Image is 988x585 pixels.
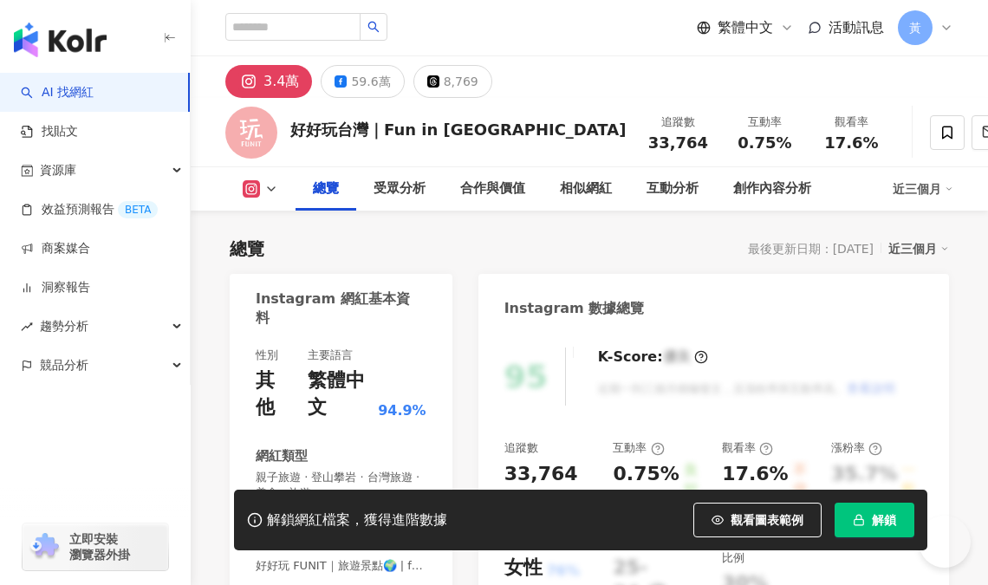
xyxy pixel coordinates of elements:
[829,19,884,36] span: 活動訊息
[40,346,88,385] span: 競品分析
[290,119,626,140] div: 好好玩台灣｜Fun in [GEOGRAPHIC_DATA]
[731,513,803,527] span: 觀看圖表範例
[731,114,797,131] div: 互動率
[504,299,645,318] div: Instagram 數據總覽
[413,65,492,98] button: 8,769
[23,523,168,570] a: chrome extension立即安裝 瀏覽器外掛
[504,440,538,456] div: 追蹤數
[308,348,353,363] div: 主要語言
[909,18,921,37] span: 黃
[835,503,914,537] button: 解鎖
[693,503,822,537] button: 觀看圖表範例
[263,69,299,94] div: 3.4萬
[722,461,788,500] div: 17.6%
[313,179,339,199] div: 總覽
[321,65,404,98] button: 59.6萬
[824,134,878,152] span: 17.6%
[69,531,130,562] span: 立即安裝 瀏覽器外掛
[888,237,949,260] div: 近三個月
[267,511,447,530] div: 解鎖網紅檔案，獲得進階數據
[21,84,94,101] a: searchAI 找網紅
[21,201,158,218] a: 效益預測報告BETA
[893,175,953,203] div: 近三個月
[225,65,312,98] button: 3.4萬
[256,367,290,421] div: 其他
[367,21,380,33] span: search
[256,447,308,465] div: 網紅類型
[21,321,33,333] span: rise
[613,461,679,500] div: 0.75%
[738,134,791,152] span: 0.75%
[733,179,811,199] div: 創作內容分析
[256,348,278,363] div: 性別
[14,23,107,57] img: logo
[560,179,612,199] div: 相似網紅
[351,69,390,94] div: 59.6萬
[504,461,578,488] div: 33,764
[718,18,773,37] span: 繁體中文
[225,107,277,159] img: KOL Avatar
[256,470,426,501] span: 親子旅遊 · 登山攀岩 · 台灣旅遊 · 美食 · 旅遊
[256,558,426,574] span: 好好玩 FUNIT｜旅遊景點🌍 | funit_tw
[256,289,418,328] div: Instagram 網紅基本資料
[308,367,374,421] div: 繁體中文
[21,279,90,296] a: 洞察報告
[722,440,773,456] div: 觀看率
[444,69,478,94] div: 8,769
[21,123,78,140] a: 找貼文
[598,348,708,367] div: K-Score :
[40,307,88,346] span: 趨勢分析
[230,237,264,261] div: 總覽
[40,151,76,190] span: 資源庫
[374,179,426,199] div: 受眾分析
[645,114,711,131] div: 追蹤數
[378,401,426,420] span: 94.9%
[28,533,62,561] img: chrome extension
[748,242,874,256] div: 最後更新日期：[DATE]
[831,440,882,456] div: 漲粉率
[647,179,699,199] div: 互動分析
[504,555,543,582] div: 女性
[818,114,884,131] div: 觀看率
[21,240,90,257] a: 商案媒合
[872,513,896,527] span: 解鎖
[460,179,525,199] div: 合作與價值
[613,440,664,456] div: 互動率
[648,133,708,152] span: 33,764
